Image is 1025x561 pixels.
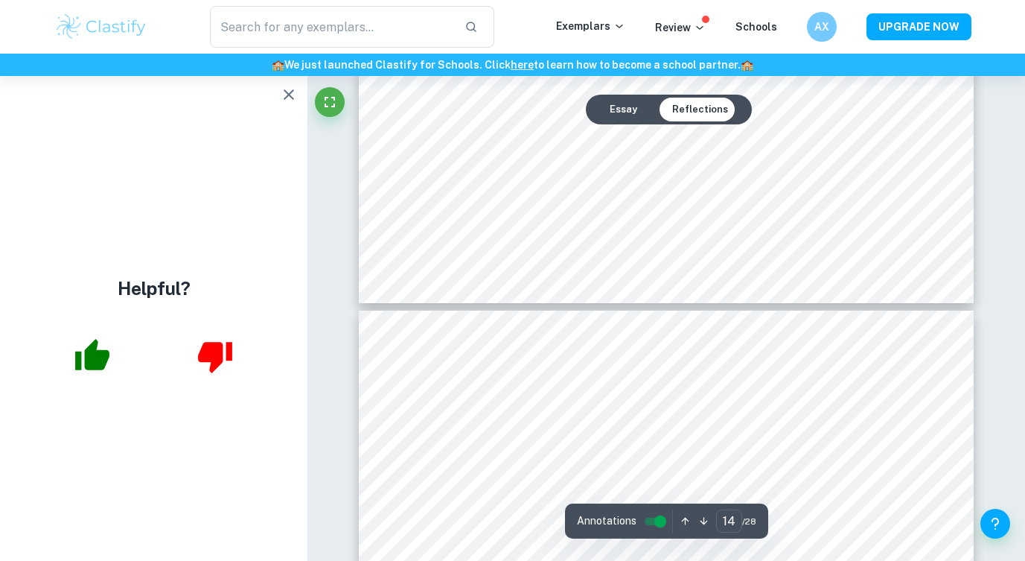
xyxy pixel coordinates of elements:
button: UPGRADE NOW [866,13,971,40]
button: Help and Feedback [980,509,1010,539]
img: Clastify logo [54,12,149,42]
a: Schools [735,21,777,33]
button: AX [807,12,837,42]
span: 🏫 [741,59,753,71]
input: Search for any exemplars... [210,6,453,48]
h4: Helpful? [118,275,191,302]
button: Essay [598,98,649,121]
button: Reflections [660,98,740,121]
p: Exemplars [556,18,625,34]
h6: We just launched Clastify for Schools. Click to learn how to become a school partner. [3,57,1022,73]
span: Annotations [577,513,636,529]
p: Review [655,19,706,36]
button: Fullscreen [315,87,345,117]
a: here [511,59,534,71]
h6: AX [813,19,830,35]
span: 🏫 [272,59,284,71]
span: / 28 [742,515,756,528]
